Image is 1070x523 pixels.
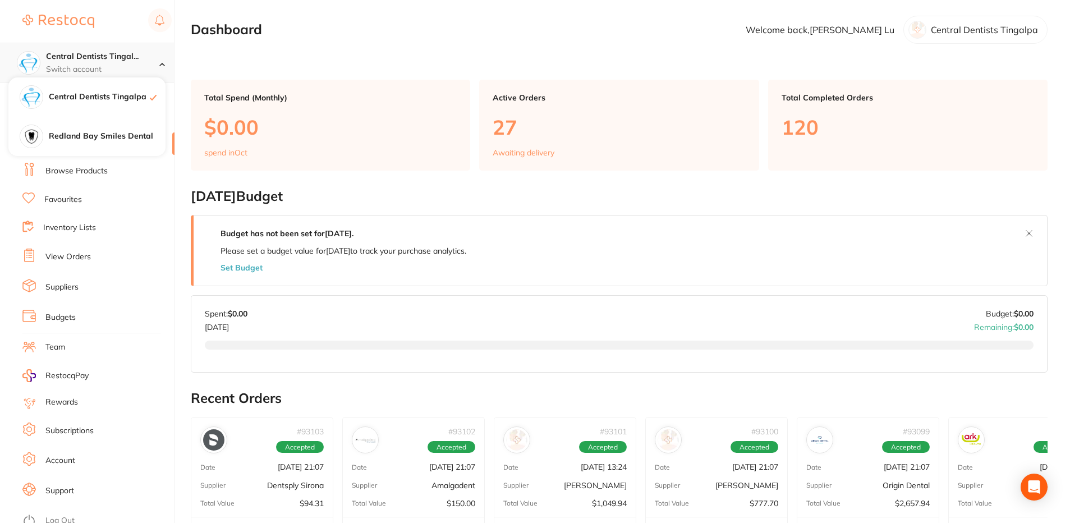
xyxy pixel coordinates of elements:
button: Set Budget [221,263,263,272]
a: Total Completed Orders120 [768,80,1048,171]
img: Ark Health [961,429,982,451]
img: Redland Bay Smiles Dental [20,125,43,148]
p: Total Value [200,499,235,507]
p: Awaiting delivery [493,148,554,157]
h2: [DATE] Budget [191,189,1048,204]
p: Budget: [986,309,1034,318]
h4: Central Dentists Tingalpa [46,51,159,62]
p: $150.00 [447,499,475,508]
p: Please set a budget value for [DATE] to track your purchase analytics. [221,246,466,255]
p: Switch account [46,64,159,75]
img: Amalgadent [355,429,376,451]
p: Supplier [806,481,832,489]
img: Origin Dental [809,429,830,451]
span: Accepted [428,441,475,453]
p: Total Value [958,499,992,507]
p: [PERSON_NAME] [564,481,627,490]
p: Welcome back, [PERSON_NAME] Lu [746,25,894,35]
p: Date [806,464,821,471]
p: $777.70 [750,499,778,508]
p: $1,049.94 [592,499,627,508]
a: Restocq Logo [22,8,94,34]
p: Total Spend (Monthly) [204,93,457,102]
img: Central Dentists Tingalpa [17,52,40,74]
p: [DATE] 21:07 [278,462,324,471]
h4: Redland Bay Smiles Dental [49,131,166,142]
a: Rewards [45,397,78,408]
p: Total Value [503,499,538,507]
p: Origin Dental [883,481,930,490]
a: Subscriptions [45,425,94,437]
p: spend in Oct [204,148,247,157]
img: Henry Schein Halas [506,429,527,451]
p: Total Value [655,499,689,507]
p: $0.00 [204,116,457,139]
h2: Recent Orders [191,391,1048,406]
p: Total Completed Orders [782,93,1034,102]
p: # 93099 [903,427,930,436]
p: Date [958,464,973,471]
p: 27 [493,116,745,139]
a: Total Spend (Monthly)$0.00spend inOct [191,80,470,171]
img: Central Dentists Tingalpa [20,86,43,108]
span: Accepted [731,441,778,453]
p: Supplier [958,481,983,489]
p: [DATE] [205,318,247,332]
a: Support [45,485,74,497]
p: [PERSON_NAME] [715,481,778,490]
span: Accepted [276,441,324,453]
p: Date [200,464,215,471]
p: # 93101 [600,427,627,436]
p: Supplier [503,481,529,489]
a: Inventory Lists [43,222,96,233]
p: [DATE] 21:07 [884,462,930,471]
a: Suppliers [45,282,79,293]
a: Active Orders27Awaiting delivery [479,80,759,171]
a: Favourites [44,194,82,205]
a: Team [45,342,65,353]
p: [DATE] 21:07 [429,462,475,471]
a: RestocqPay [22,369,89,382]
strong: $0.00 [228,309,247,319]
a: View Orders [45,251,91,263]
a: Budgets [45,312,76,323]
p: # 93100 [751,427,778,436]
p: Active Orders [493,93,745,102]
p: Date [655,464,670,471]
p: [DATE] 13:24 [581,462,627,471]
img: Dentsply Sirona [203,429,224,451]
h2: Dashboard [191,22,262,38]
strong: $0.00 [1014,309,1034,319]
p: Spent: [205,309,247,318]
img: RestocqPay [22,369,36,382]
p: Amalgadent [431,481,475,490]
strong: Budget has not been set for [DATE] . [221,228,353,238]
span: Accepted [882,441,930,453]
div: Open Intercom Messenger [1021,474,1048,501]
p: $2,657.94 [895,499,930,508]
p: 120 [782,116,1034,139]
strong: $0.00 [1014,322,1034,332]
p: Central Dentists Tingalpa [931,25,1038,35]
p: # 93103 [297,427,324,436]
p: [DATE] 21:07 [732,462,778,471]
p: Dentsply Sirona [267,481,324,490]
p: Supplier [352,481,377,489]
p: Total Value [352,499,386,507]
span: Accepted [579,441,627,453]
p: Supplier [655,481,680,489]
p: Remaining: [974,318,1034,332]
p: Total Value [806,499,841,507]
img: Restocq Logo [22,15,94,28]
a: Account [45,455,75,466]
span: RestocqPay [45,370,89,382]
p: Date [352,464,367,471]
p: Date [503,464,518,471]
p: # 93102 [448,427,475,436]
img: Adam Dental [658,429,679,451]
p: Supplier [200,481,226,489]
p: $94.31 [300,499,324,508]
h4: Central Dentists Tingalpa [49,91,150,103]
a: Browse Products [45,166,108,177]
